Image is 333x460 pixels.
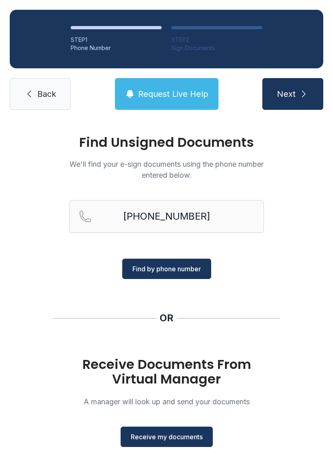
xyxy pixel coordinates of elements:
[138,88,208,100] span: Request Live Help
[171,36,262,44] div: STEP 2
[71,36,162,44] div: STEP 1
[69,357,264,386] h1: Receive Documents From Virtual Manager
[277,88,296,100] span: Next
[132,264,201,274] span: Find by phone number
[69,159,264,181] p: We'll find your e-sign documents using the phone number entered below.
[171,44,262,52] div: Sign Documents
[160,312,173,325] div: OR
[69,136,264,149] h1: Find Unsigned Documents
[69,396,264,407] p: A manager will look up and send your documents
[37,88,56,100] span: Back
[69,200,264,233] input: Reservation phone number
[131,432,203,442] span: Receive my documents
[71,44,162,52] div: Phone Number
